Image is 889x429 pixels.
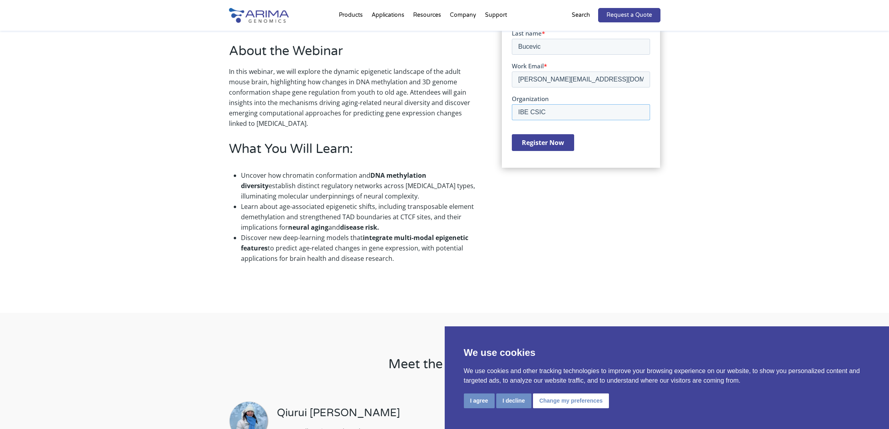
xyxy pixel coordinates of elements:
[241,170,478,201] li: Uncover how chromatin conformation and establish distinct regulatory networks across [MEDICAL_DAT...
[229,140,478,164] h2: What You Will Learn:
[572,10,590,20] p: Search
[533,393,609,408] button: Change my preferences
[496,393,531,408] button: I decline
[288,223,328,232] strong: neural aging
[464,366,870,385] p: We use cookies and other tracking technologies to improve your browsing experience on our website...
[340,223,379,232] strong: disease risk.
[229,42,478,66] h2: About the Webinar
[598,8,660,22] a: Request a Quote
[464,346,870,360] p: We use cookies
[229,8,289,23] img: Arima-Genomics-logo
[229,66,478,129] p: In this webinar, we will explore the dynamic epigenetic landscape of the adult mouse brain, highl...
[241,201,478,232] li: Learn about age-associated epigenetic shifts, including transposable element demethylation and st...
[464,393,495,408] button: I agree
[229,356,660,379] h2: Meet the Speakers
[241,232,478,264] li: Discover new deep-learning models that to predict age-related changes in gene expression, with po...
[277,407,400,425] h3: Qiurui [PERSON_NAME]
